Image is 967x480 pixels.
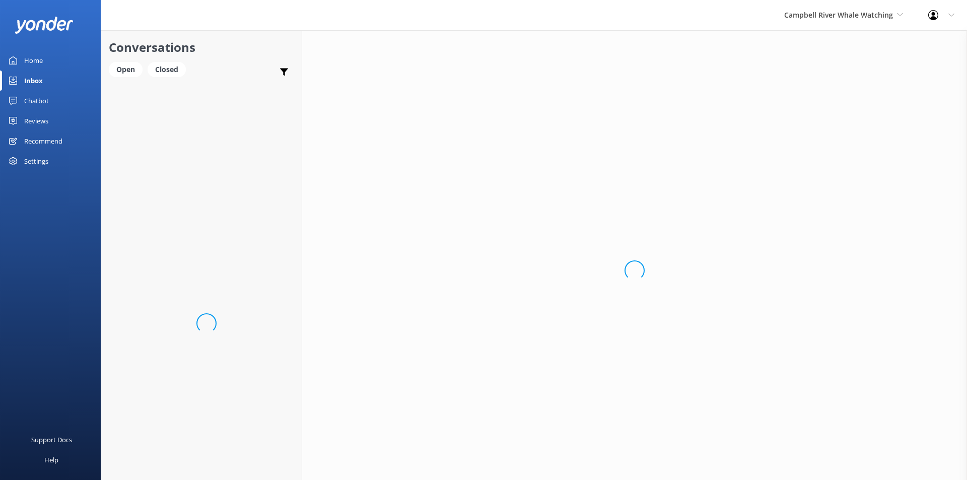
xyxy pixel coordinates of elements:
a: Open [109,63,148,75]
div: Help [44,450,58,470]
img: yonder-white-logo.png [15,17,73,33]
div: Inbox [24,71,43,91]
a: Closed [148,63,191,75]
div: Reviews [24,111,48,131]
div: Open [109,62,143,77]
div: Support Docs [31,430,72,450]
div: Home [24,50,43,71]
div: Chatbot [24,91,49,111]
div: Settings [24,151,48,171]
span: Campbell River Whale Watching [784,10,893,20]
div: Closed [148,62,186,77]
h2: Conversations [109,38,294,57]
div: Recommend [24,131,62,151]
